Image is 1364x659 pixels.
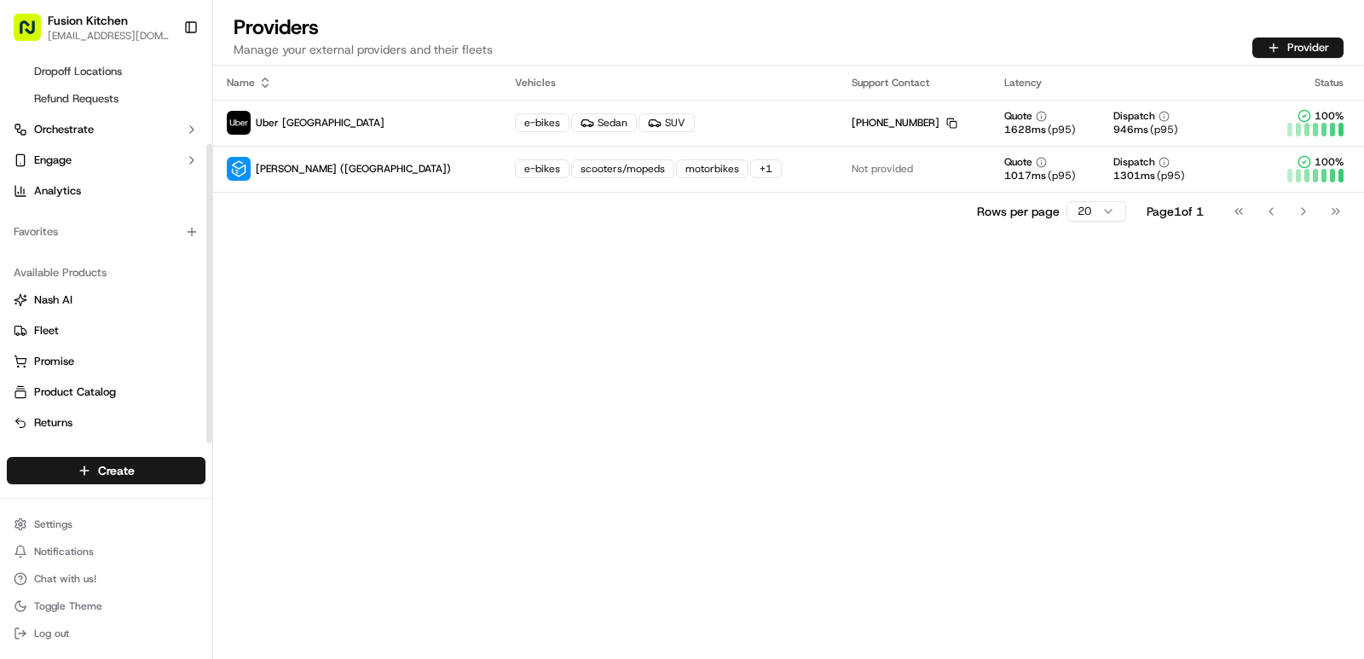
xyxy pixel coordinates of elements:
button: Create [7,457,205,484]
button: Orchestrate [7,116,205,143]
span: Analytics [34,183,81,199]
button: Returns [7,409,205,436]
img: stuart_logo.png [227,157,251,181]
span: Fleet [34,323,59,338]
button: Fleet [7,317,205,344]
span: • [229,264,235,278]
span: [PERSON_NAME] ([GEOGRAPHIC_DATA]) [256,162,451,176]
img: Nash [17,17,51,51]
div: scooters/mopeds [571,159,674,178]
span: [DATE] [66,310,101,324]
span: 1301 ms [1113,169,1155,182]
div: SUV [639,113,695,132]
div: e-bikes [515,113,569,132]
p: Welcome 👋 [17,68,310,95]
button: See all [264,218,310,239]
img: Dianne Alexi Soriano [17,248,44,275]
p: Manage your external providers and their fleets [234,41,493,58]
button: [EMAIL_ADDRESS][DOMAIN_NAME] [48,29,170,43]
span: Uber [GEOGRAPHIC_DATA] [256,116,384,130]
button: Nash AI [7,286,205,314]
div: Sedan [571,113,637,132]
span: Chat with us! [34,572,96,586]
div: e-bikes [515,159,569,178]
span: Returns [34,415,72,431]
button: Settings [7,512,205,536]
div: Support Contact [852,76,977,90]
div: [PHONE_NUMBER] [852,116,957,130]
div: Name [227,76,488,90]
span: 1628 ms [1004,123,1046,136]
img: uber-new-logo.jpeg [227,111,251,135]
span: [DATE] [239,264,274,278]
p: Rows per page [977,203,1060,220]
img: 1736555255976-a54dd68f-1ca7-489b-9aae-adbdc363a1c4 [34,265,48,279]
span: Dropoff Locations [34,64,122,79]
a: Nash AI [14,292,199,308]
span: Refund Requests [34,91,118,107]
button: Dispatch [1113,109,1170,123]
button: Quote [1004,109,1047,123]
span: Knowledge Base [34,381,130,398]
span: 100 % [1315,109,1344,123]
div: motorbikes [676,159,748,178]
span: Pylon [170,423,206,436]
a: Fleet [14,323,199,338]
div: Status [1270,76,1350,90]
button: Fusion Kitchen [48,12,128,29]
span: (p95) [1150,123,1178,136]
span: Create [98,462,135,479]
button: Chat with us! [7,567,205,591]
span: [PERSON_NAME] [PERSON_NAME] [53,264,226,278]
button: Provider [1252,38,1344,58]
span: Nash AI [34,292,72,308]
img: 1732323095091-59ea418b-cfe3-43c8-9ae0-d0d06d6fd42c [36,163,66,194]
div: Page 1 of 1 [1147,203,1204,220]
div: Start new chat [77,163,280,180]
a: Product Catalog [14,384,199,400]
div: 💻 [144,383,158,396]
div: Available Products [7,259,205,286]
button: Start new chat [290,168,310,188]
a: 📗Knowledge Base [10,374,137,405]
button: Quote [1004,155,1047,169]
input: Got a question? Start typing here... [44,110,307,128]
a: Dropoff Locations [27,60,185,84]
button: Fusion Kitchen[EMAIL_ADDRESS][DOMAIN_NAME] [7,7,176,48]
button: Dispatch [1113,155,1170,169]
button: Toggle Theme [7,594,205,618]
button: Engage [7,147,205,174]
span: (p95) [1048,169,1076,182]
span: Toggle Theme [34,599,102,613]
span: Notifications [34,545,94,558]
span: 100 % [1315,155,1344,169]
span: Settings [34,517,72,531]
div: Vehicles [515,76,824,90]
a: 💻API Documentation [137,374,280,405]
a: Powered byPylon [120,422,206,436]
img: 1736555255976-a54dd68f-1ca7-489b-9aae-adbdc363a1c4 [17,163,48,194]
span: Log out [34,627,69,640]
div: Past conversations [17,222,114,235]
div: Favorites [7,218,205,246]
a: Promise [14,354,199,369]
div: Latency [1004,76,1243,90]
span: Engage [34,153,72,168]
a: Analytics [7,177,205,205]
div: 📗 [17,383,31,396]
span: • [56,310,62,324]
button: Product Catalog [7,379,205,406]
div: + 1 [750,159,782,178]
span: API Documentation [161,381,274,398]
span: (p95) [1157,169,1185,182]
span: Promise [34,354,74,369]
span: Not provided [852,162,913,176]
span: (p95) [1048,123,1076,136]
span: 946 ms [1113,123,1148,136]
a: Refund Requests [27,87,185,111]
button: Promise [7,348,205,375]
span: Product Catalog [34,384,116,400]
h1: Providers [234,14,493,41]
button: Log out [7,621,205,645]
